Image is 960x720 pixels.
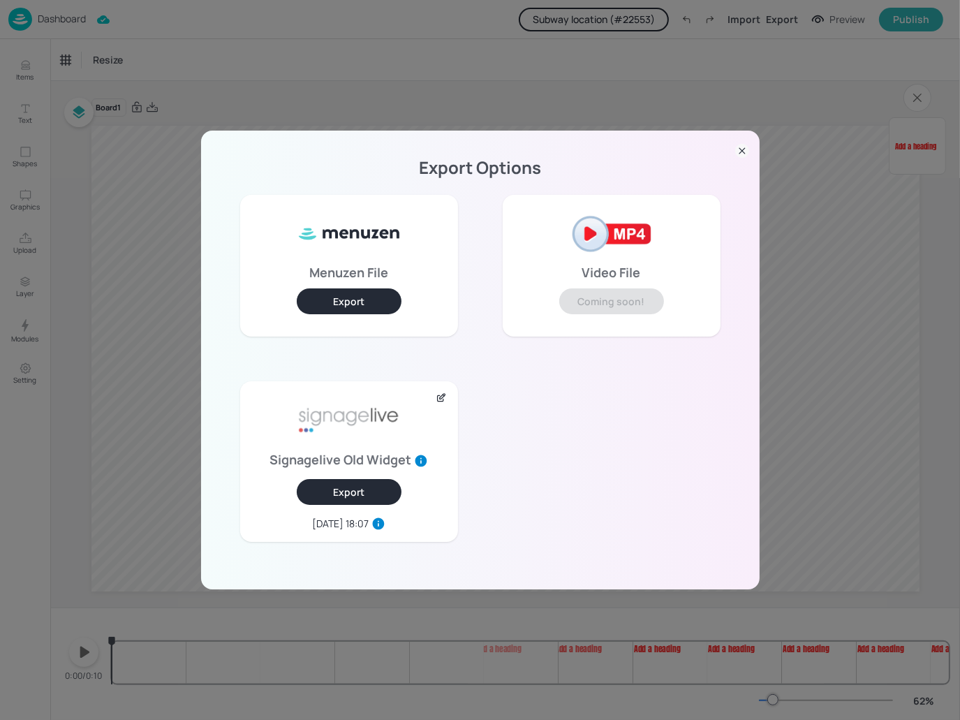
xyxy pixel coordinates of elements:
img: mp4-2af2121e.png [559,206,664,262]
svg: Last export widget in this device [371,517,385,531]
button: Export [297,288,401,314]
p: Video File [582,267,641,277]
button: Export [297,479,401,505]
svg: Old widgets support older screen operating systems, but lose out on feature and functionality suc... [414,454,428,468]
img: signage-live-aafa7296.png [297,392,401,448]
img: ml8WC8f0XxQ8HKVnnVUe7f5Gv1vbApsJzyFa2MjOoB8SUy3kBkfteYo5TIAmtfcjWXsj8oHYkuYqrJRUn+qckOrNdzmSzIzkA... [297,206,401,262]
p: Signagelive Old Widget [269,454,428,468]
p: Menuzen File [309,267,388,277]
p: Export Options [218,163,743,172]
div: [DATE] 18:07 [312,516,369,531]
